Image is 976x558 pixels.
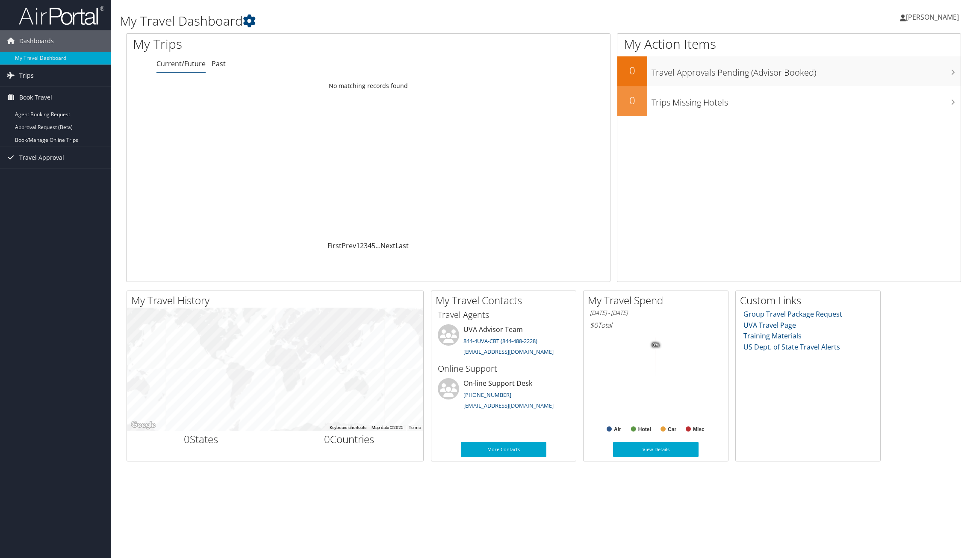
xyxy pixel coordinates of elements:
[375,241,380,250] span: …
[652,62,961,79] h3: Travel Approvals Pending (Advisor Booked)
[652,92,961,109] h3: Trips Missing Hotels
[342,241,356,250] a: Prev
[613,442,699,457] a: View Details
[590,320,722,330] h6: Total
[129,420,157,431] img: Google
[129,420,157,431] a: Open this area in Google Maps (opens a new window)
[156,59,206,68] a: Current/Future
[740,293,880,308] h2: Custom Links
[900,4,967,30] a: [PERSON_NAME]
[590,309,722,317] h6: [DATE] - [DATE]
[461,442,546,457] a: More Contacts
[617,35,961,53] h1: My Action Items
[433,324,574,359] li: UVA Advisor Team
[19,65,34,86] span: Trips
[19,6,104,26] img: airportal-logo.png
[638,426,651,432] text: Hotel
[614,426,621,432] text: Air
[127,78,610,94] td: No matching records found
[372,425,404,430] span: Map data ©2025
[120,12,685,30] h1: My Travel Dashboard
[590,320,598,330] span: $0
[463,402,554,409] a: [EMAIL_ADDRESS][DOMAIN_NAME]
[693,426,705,432] text: Misc
[617,63,647,78] h2: 0
[356,241,360,250] a: 1
[324,432,330,446] span: 0
[327,241,342,250] a: First
[368,241,372,250] a: 4
[463,348,554,355] a: [EMAIL_ADDRESS][DOMAIN_NAME]
[364,241,368,250] a: 3
[743,342,840,352] a: US Dept. of State Travel Alerts
[617,93,647,108] h2: 0
[438,363,569,375] h3: Online Support
[743,331,802,341] a: Training Materials
[133,35,402,53] h1: My Trips
[131,293,423,308] h2: My Travel History
[668,426,676,432] text: Car
[906,12,959,22] span: [PERSON_NAME]
[184,432,190,446] span: 0
[743,320,796,330] a: UVA Travel Page
[360,241,364,250] a: 2
[617,86,961,116] a: 0Trips Missing Hotels
[330,425,366,431] button: Keyboard shortcuts
[282,432,417,446] h2: Countries
[588,293,728,308] h2: My Travel Spend
[212,59,226,68] a: Past
[617,56,961,86] a: 0Travel Approvals Pending (Advisor Booked)
[743,309,842,319] a: Group Travel Package Request
[380,241,395,250] a: Next
[436,293,576,308] h2: My Travel Contacts
[19,87,52,108] span: Book Travel
[652,343,659,348] tspan: 0%
[409,425,421,430] a: Terms (opens in new tab)
[433,378,574,413] li: On-line Support Desk
[395,241,409,250] a: Last
[463,391,511,399] a: [PHONE_NUMBER]
[438,309,569,321] h3: Travel Agents
[19,147,64,168] span: Travel Approval
[19,30,54,52] span: Dashboards
[463,337,537,345] a: 844-4UVA-CBT (844-488-2228)
[372,241,375,250] a: 5
[133,432,269,446] h2: States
